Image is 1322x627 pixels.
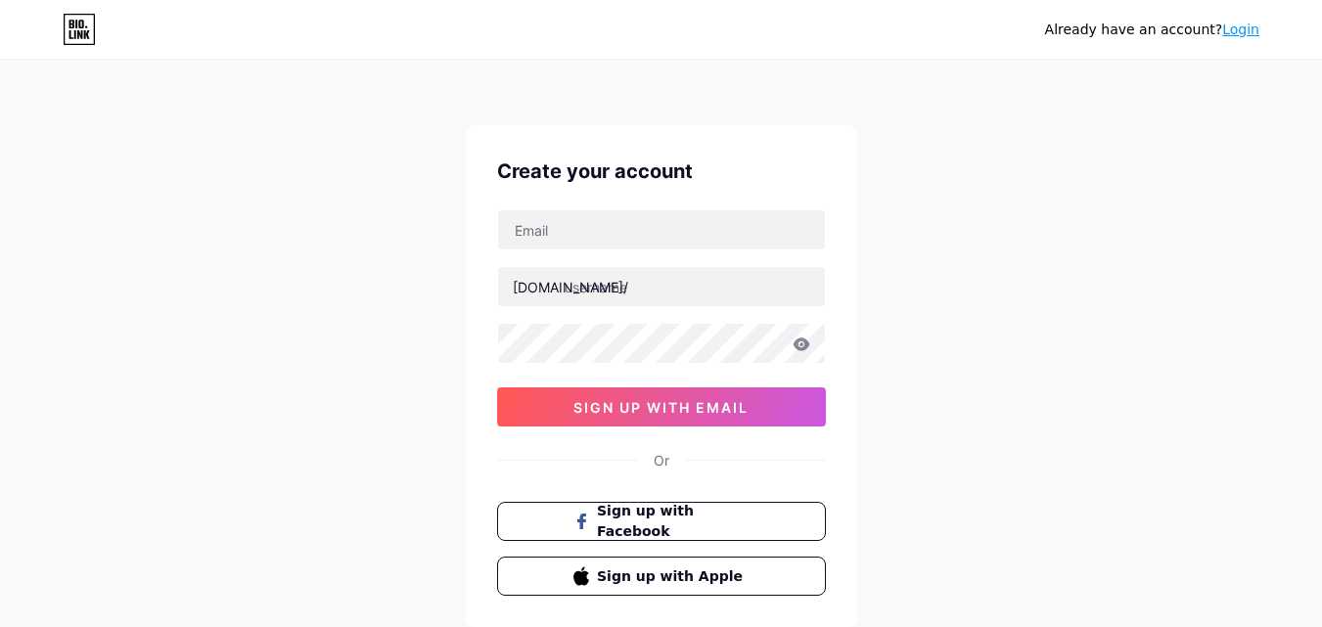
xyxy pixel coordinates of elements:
div: [DOMAIN_NAME]/ [513,277,628,297]
span: Sign up with Apple [597,566,749,587]
button: Sign up with Apple [497,557,826,596]
button: Sign up with Facebook [497,502,826,541]
div: Or [654,450,669,470]
span: sign up with email [573,399,749,416]
div: Create your account [497,157,826,186]
button: sign up with email [497,387,826,426]
span: Sign up with Facebook [597,501,749,542]
div: Already have an account? [1045,20,1259,40]
input: Email [498,210,825,249]
a: Login [1222,22,1259,37]
input: username [498,267,825,306]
